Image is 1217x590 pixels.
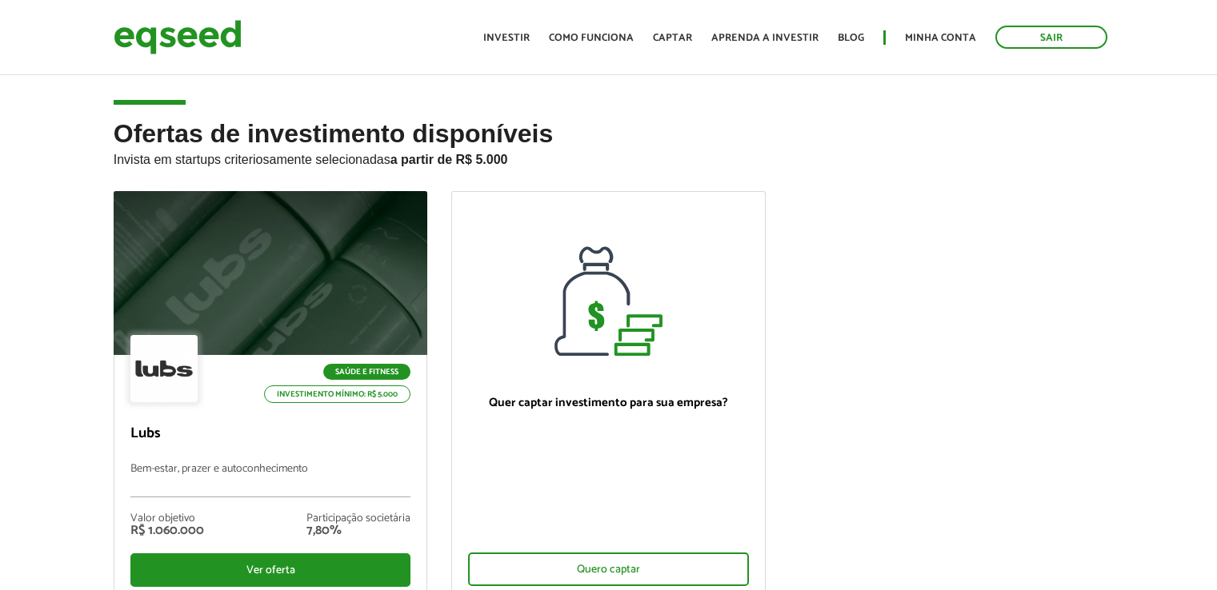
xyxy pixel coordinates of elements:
p: Bem-estar, prazer e autoconhecimento [130,463,411,497]
div: Quero captar [468,552,749,586]
div: Ver oferta [130,553,411,587]
div: Participação societária [306,513,410,524]
a: Captar [653,33,692,43]
h2: Ofertas de investimento disponíveis [114,120,1104,191]
p: Saúde e Fitness [323,364,410,380]
strong: a partir de R$ 5.000 [390,153,508,166]
a: Como funciona [549,33,634,43]
div: 7,80% [306,524,410,537]
p: Quer captar investimento para sua empresa? [468,396,749,410]
a: Investir [483,33,530,43]
a: Sair [995,26,1107,49]
img: EqSeed [114,16,242,58]
p: Lubs [130,425,411,443]
a: Blog [838,33,864,43]
p: Invista em startups criteriosamente selecionadas [114,148,1104,167]
div: R$ 1.060.000 [130,524,204,537]
a: Aprenda a investir [711,33,819,43]
p: Investimento mínimo: R$ 5.000 [264,385,410,403]
a: Minha conta [905,33,976,43]
div: Valor objetivo [130,513,204,524]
